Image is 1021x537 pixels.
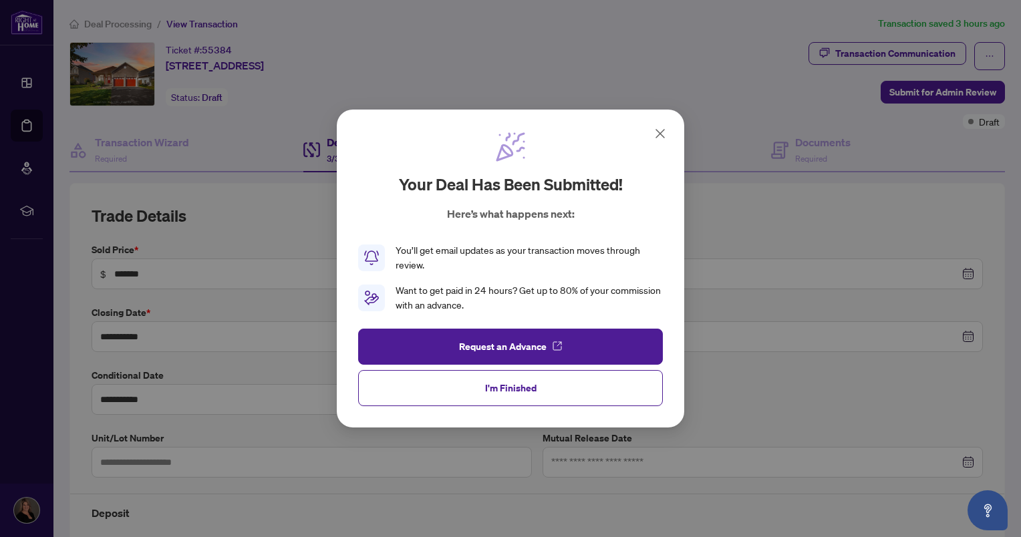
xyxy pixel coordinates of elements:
p: Here’s what happens next: [447,206,575,222]
h2: Your deal has been submitted! [399,174,623,195]
button: Request an Advance [358,329,663,365]
div: You’ll get email updates as your transaction moves through review. [396,243,663,273]
div: Want to get paid in 24 hours? Get up to 80% of your commission with an advance. [396,283,663,313]
button: Open asap [968,490,1008,530]
span: I'm Finished [485,377,537,399]
button: I'm Finished [358,370,663,406]
span: Request an Advance [459,336,547,357]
